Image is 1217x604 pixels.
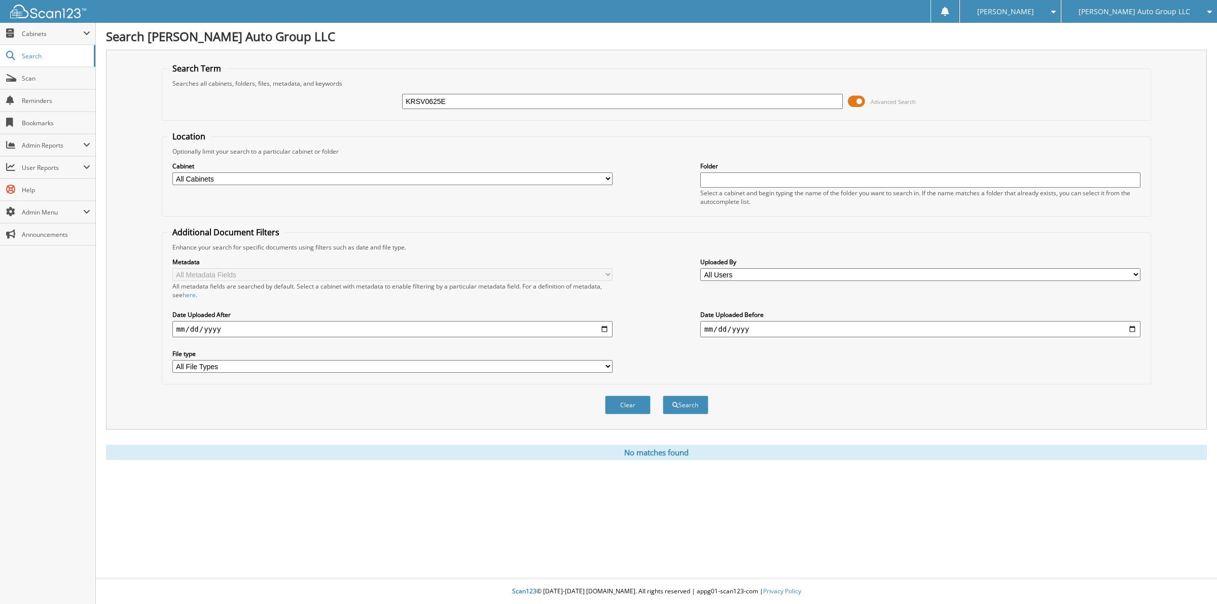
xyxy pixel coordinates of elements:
[167,243,1146,252] div: Enhance your search for specific documents using filters such as date and file type.
[22,186,90,194] span: Help
[700,258,1140,266] label: Uploaded By
[106,445,1207,460] div: No matches found
[22,119,90,127] span: Bookmarks
[172,258,613,266] label: Metadata
[700,162,1140,170] label: Folder
[977,9,1034,15] span: [PERSON_NAME]
[22,29,83,38] span: Cabinets
[183,291,196,299] a: here
[167,131,210,142] legend: Location
[700,189,1140,206] div: Select a cabinet and begin typing the name of the folder you want to search in. If the name match...
[1079,9,1190,15] span: [PERSON_NAME] Auto Group LLC
[22,52,89,60] span: Search
[763,587,801,595] a: Privacy Policy
[512,587,536,595] span: Scan123
[22,230,90,239] span: Announcements
[106,28,1207,45] h1: Search [PERSON_NAME] Auto Group LLC
[700,321,1140,337] input: end
[167,63,226,74] legend: Search Term
[172,349,613,358] label: File type
[167,79,1146,88] div: Searches all cabinets, folders, files, metadata, and keywords
[22,163,83,172] span: User Reports
[22,141,83,150] span: Admin Reports
[663,396,708,414] button: Search
[167,227,284,238] legend: Additional Document Filters
[10,5,86,18] img: scan123-logo-white.svg
[22,74,90,83] span: Scan
[167,147,1146,156] div: Optionally limit your search to a particular cabinet or folder
[22,208,83,217] span: Admin Menu
[172,162,613,170] label: Cabinet
[96,579,1217,604] div: © [DATE]-[DATE] [DOMAIN_NAME]. All rights reserved | appg01-scan123-com |
[871,98,916,105] span: Advanced Search
[172,282,613,299] div: All metadata fields are searched by default. Select a cabinet with metadata to enable filtering b...
[22,96,90,105] span: Reminders
[605,396,651,414] button: Clear
[172,310,613,319] label: Date Uploaded After
[172,321,613,337] input: start
[700,310,1140,319] label: Date Uploaded Before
